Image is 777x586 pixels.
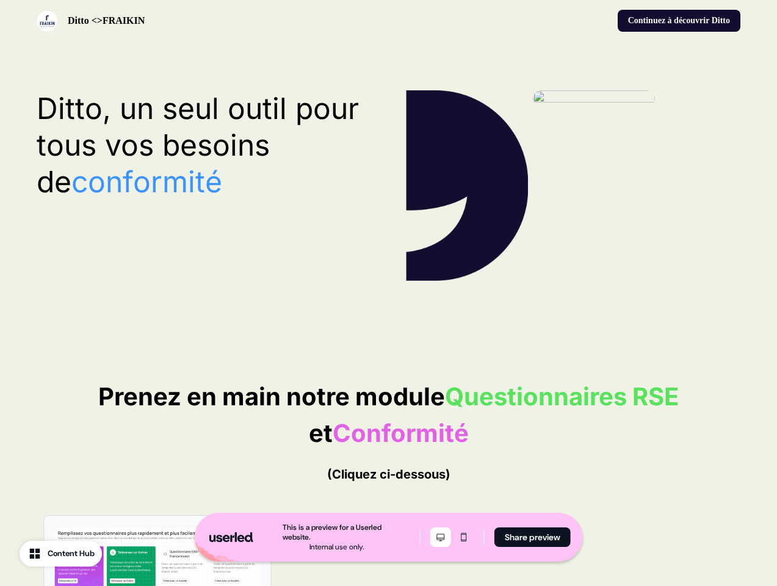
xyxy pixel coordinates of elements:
button: Content Hub [20,541,102,566]
button: Continuez à découvrir Ditto [618,10,740,32]
p: Prenez en main notre module et [37,378,740,488]
button: Mobile mode [454,527,474,547]
span: conformité [71,164,222,200]
span: Conformité [333,418,469,448]
button: Share preview [494,527,571,547]
p: Ditto, un seul outil pour tous vos besoins de [37,90,372,200]
span: Questionnaires RSE [445,382,679,411]
span: (Cliquez ci-dessous) [327,467,450,482]
div: Content Hub [48,548,95,560]
div: This is a preview for a Userled website. [283,523,391,542]
strong: Ditto <>FRAIKIN [68,15,145,26]
button: Desktop mode [430,527,451,547]
div: Internal use only. [309,542,364,552]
